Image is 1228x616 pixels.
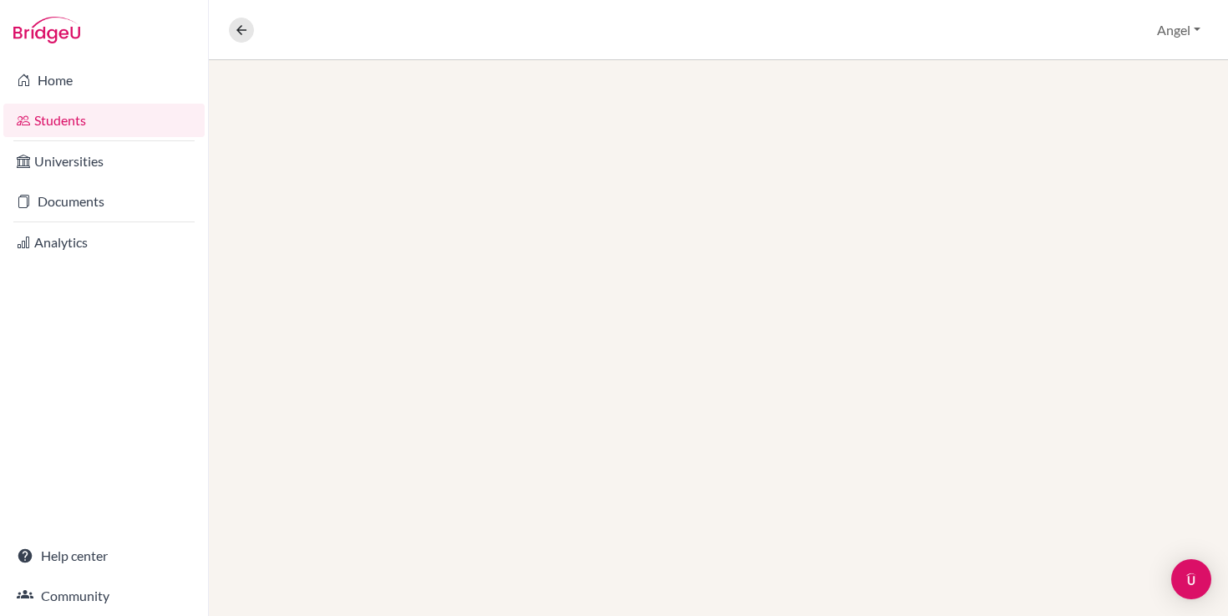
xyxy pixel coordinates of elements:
[3,64,205,97] a: Home
[1171,559,1211,599] div: Open Intercom Messenger
[3,104,205,137] a: Students
[3,579,205,613] a: Community
[3,226,205,259] a: Analytics
[1149,14,1208,46] button: Angel
[3,539,205,573] a: Help center
[13,17,80,43] img: Bridge-U
[3,185,205,218] a: Documents
[3,145,205,178] a: Universities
